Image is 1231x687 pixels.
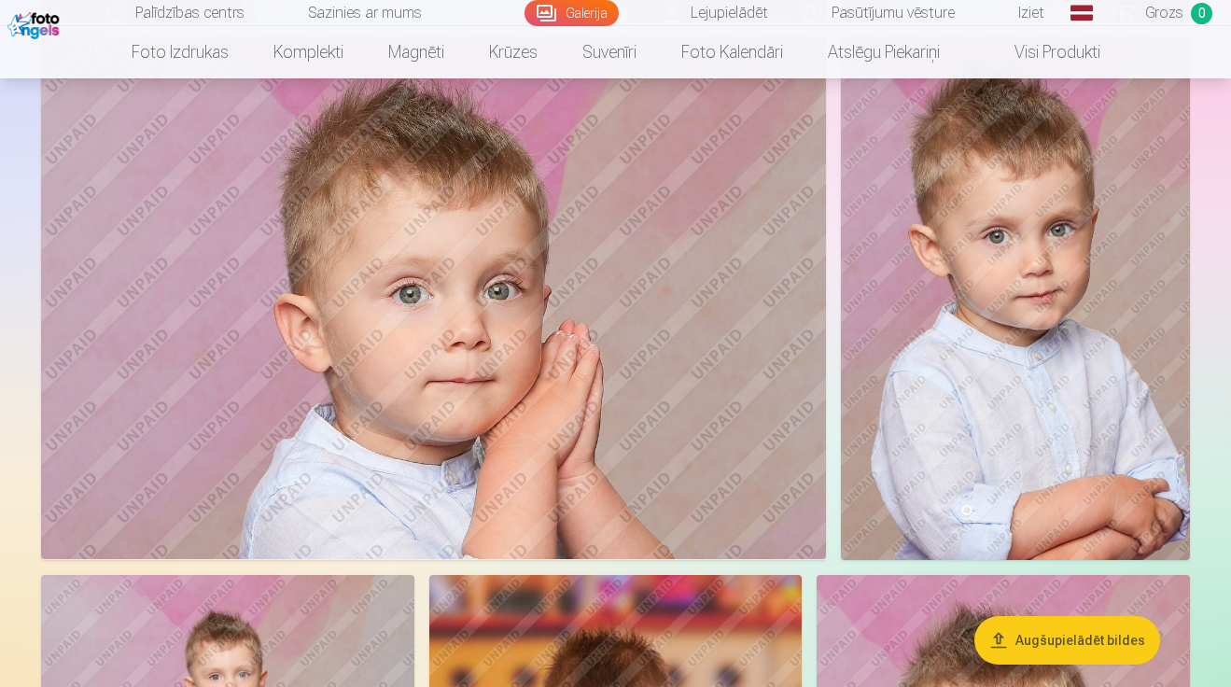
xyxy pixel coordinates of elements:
[251,26,366,78] a: Komplekti
[366,26,467,78] a: Magnēti
[560,26,659,78] a: Suvenīri
[1145,2,1183,24] span: Grozs
[659,26,805,78] a: Foto kalendāri
[974,616,1160,665] button: Augšupielādēt bildes
[962,26,1123,78] a: Visi produkti
[805,26,962,78] a: Atslēgu piekariņi
[7,7,64,39] img: /fa4
[467,26,560,78] a: Krūzes
[109,26,251,78] a: Foto izdrukas
[1191,3,1212,24] span: 0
